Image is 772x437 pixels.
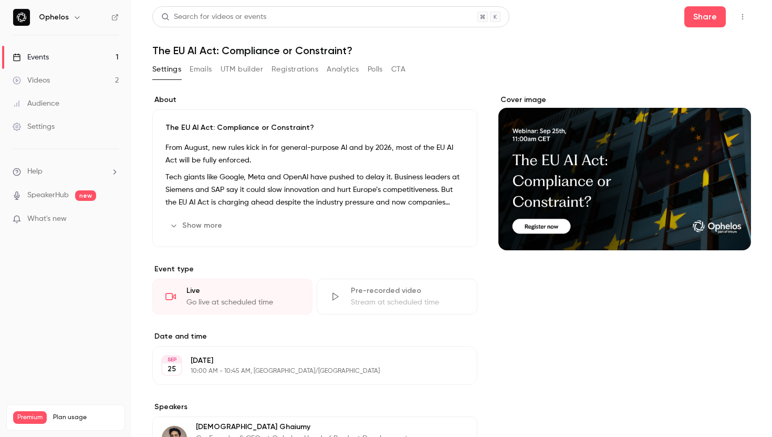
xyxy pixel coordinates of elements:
[191,355,422,366] p: [DATE]
[498,95,751,250] section: Cover image
[391,61,405,78] button: CTA
[27,166,43,177] span: Help
[13,75,50,86] div: Videos
[165,217,228,234] button: Show more
[162,356,181,363] div: SEP
[351,297,464,308] div: Stream at scheduled time
[368,61,383,78] button: Polls
[186,286,299,296] div: Live
[152,331,477,342] label: Date and time
[152,44,751,57] h1: The EU AI Act: Compliance or Constraint?
[13,166,119,177] li: help-dropdown-opener
[317,279,477,314] div: Pre-recorded videoStream at scheduled time
[272,61,318,78] button: Registrations
[684,6,726,27] button: Share
[165,171,464,209] p: Tech giants like Google, Meta and OpenAI have pushed to delay it. Business leaders at Siemens and...
[165,123,464,133] p: The EU AI Act: Compliance or Constraint?
[53,413,118,422] span: Plan usage
[27,190,69,201] a: SpeakerHub
[27,214,67,225] span: What's new
[39,12,69,23] h6: Ophelos
[168,364,176,374] p: 25
[221,61,263,78] button: UTM builder
[152,279,312,314] div: LiveGo live at scheduled time
[13,52,49,63] div: Events
[13,411,47,424] span: Premium
[152,95,477,105] label: About
[152,402,477,412] label: Speakers
[75,190,96,201] span: new
[13,9,30,26] img: Ophelos
[351,286,464,296] div: Pre-recorded video
[152,61,181,78] button: Settings
[13,121,55,132] div: Settings
[13,98,59,109] div: Audience
[161,12,266,23] div: Search for videos or events
[190,61,212,78] button: Emails
[498,95,751,105] label: Cover image
[152,264,477,275] p: Event type
[186,297,299,308] div: Go live at scheduled time
[191,367,422,375] p: 10:00 AM - 10:45 AM, [GEOGRAPHIC_DATA]/[GEOGRAPHIC_DATA]
[165,141,464,167] p: From August, new rules kick in for general-purpose AI and by 2026, most of the EU AI Act will be ...
[327,61,359,78] button: Analytics
[196,422,409,432] p: [DEMOGRAPHIC_DATA] Ghaiumy
[106,215,119,224] iframe: Noticeable Trigger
